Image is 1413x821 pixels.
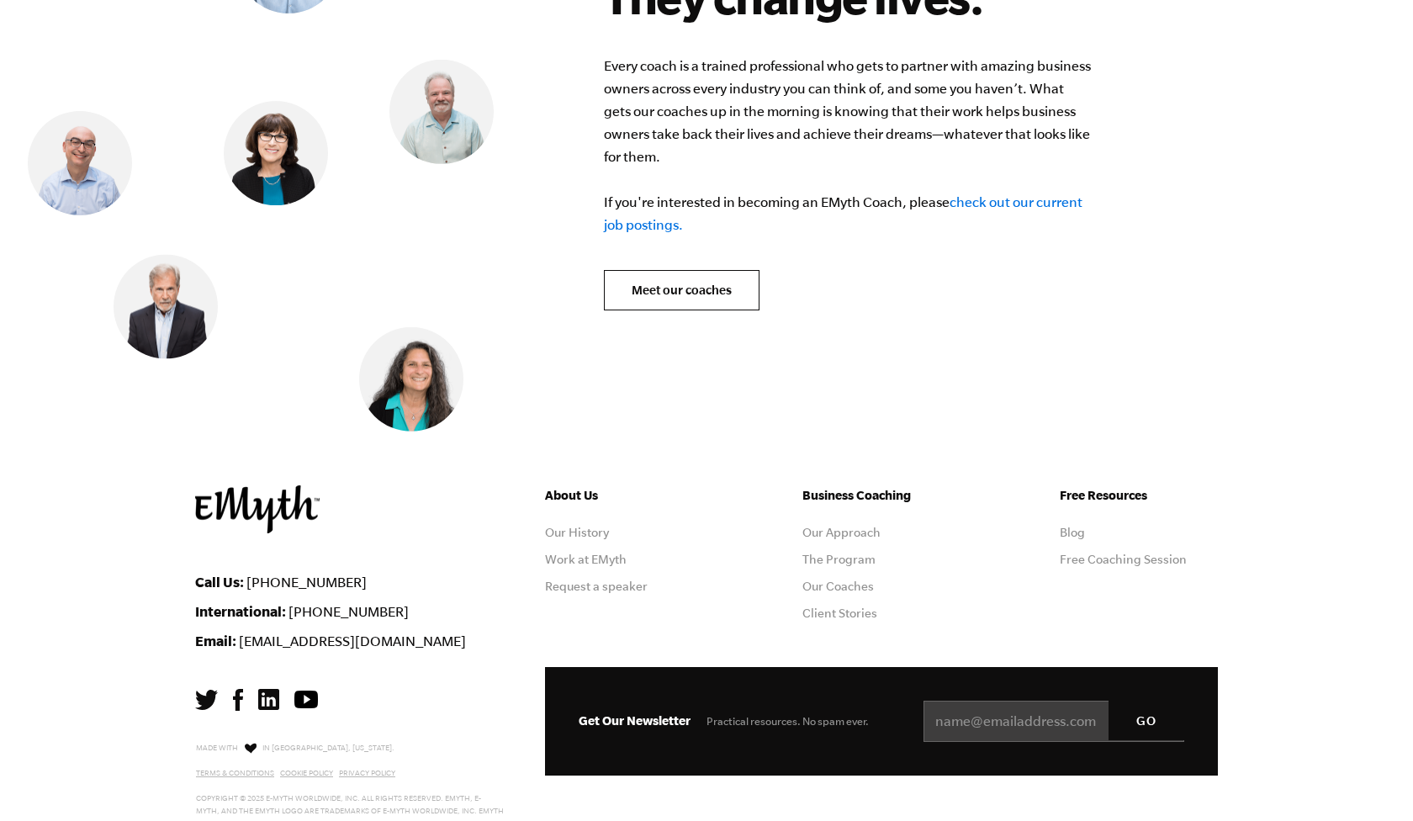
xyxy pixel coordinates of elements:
h5: Business Coaching [802,485,961,506]
strong: Email: [195,633,236,649]
a: Our History [545,526,609,539]
a: Privacy Policy [339,769,395,777]
span: Get Our Newsletter [579,713,691,728]
img: YouTube [294,691,318,708]
a: Work at EMyth [545,553,627,566]
img: Twitter [195,690,218,710]
img: Facebook [233,689,243,711]
img: Judith Lerner, EMyth Business Coach [359,327,463,432]
img: LinkedIn [258,689,279,710]
a: [PHONE_NUMBER] [288,604,409,619]
img: Shachar Perlman, EMyth Business Coach [28,111,132,215]
a: Our Approach [802,526,881,539]
p: Every coach is a trained professional who gets to partner with amazing business owners across eve... [604,55,1092,236]
img: Love [245,743,257,754]
a: [PHONE_NUMBER] [246,575,367,590]
img: Mark Krull, EMyth Business Coach [389,60,494,164]
a: Our Coaches [802,580,874,593]
strong: Call Us: [195,574,244,590]
input: GO [1109,701,1184,741]
a: The Program [802,553,876,566]
img: Donna Uzelac, EMyth Business Coach [224,101,328,205]
img: EMyth [195,485,320,533]
iframe: Chat Widget [1329,740,1413,821]
span: Practical resources. No spam ever. [706,715,869,728]
a: Free Coaching Session [1060,553,1187,566]
input: name@emailaddress.com [923,701,1184,743]
a: Request a speaker [545,580,648,593]
a: Cookie Policy [280,769,333,777]
a: Blog [1060,526,1085,539]
a: Meet our coaches [604,270,759,310]
a: [EMAIL_ADDRESS][DOMAIN_NAME] [239,633,466,649]
h5: Free Resources [1060,485,1218,506]
strong: International: [195,603,286,619]
img: Steve Edkins, EMyth Business Coach [114,255,218,359]
a: Terms & Conditions [196,769,274,777]
a: Client Stories [802,606,877,620]
a: check out our current job postings. [604,194,1082,232]
h5: About Us [545,485,703,506]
